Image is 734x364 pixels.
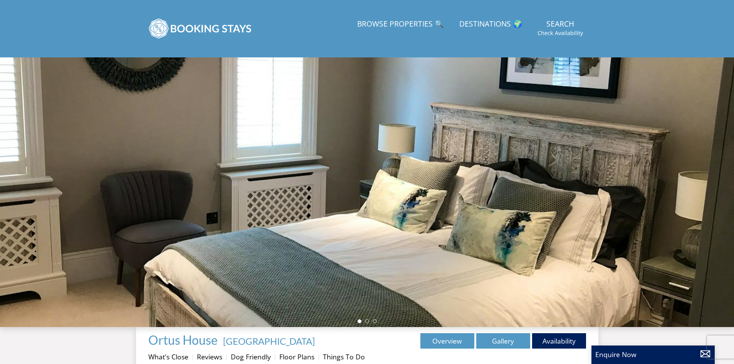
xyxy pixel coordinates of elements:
a: Availability [532,333,586,349]
a: Ortus House [148,332,220,347]
span: Ortus House [148,332,218,347]
p: Enquire Now [595,349,711,359]
a: Dog Friendly [231,352,271,361]
a: Browse Properties 🔍 [354,16,447,33]
img: BookingStays [148,9,252,48]
span: - [220,335,315,347]
a: SearchCheck Availability [534,16,586,41]
a: Gallery [476,333,530,349]
small: Check Availability [537,29,583,37]
a: [GEOGRAPHIC_DATA] [223,335,315,347]
a: Floor Plans [279,352,314,361]
a: Reviews [197,352,222,361]
a: Overview [420,333,474,349]
a: Things To Do [323,352,365,361]
a: What's Close [148,352,188,361]
a: Destinations 🌍 [456,16,525,33]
